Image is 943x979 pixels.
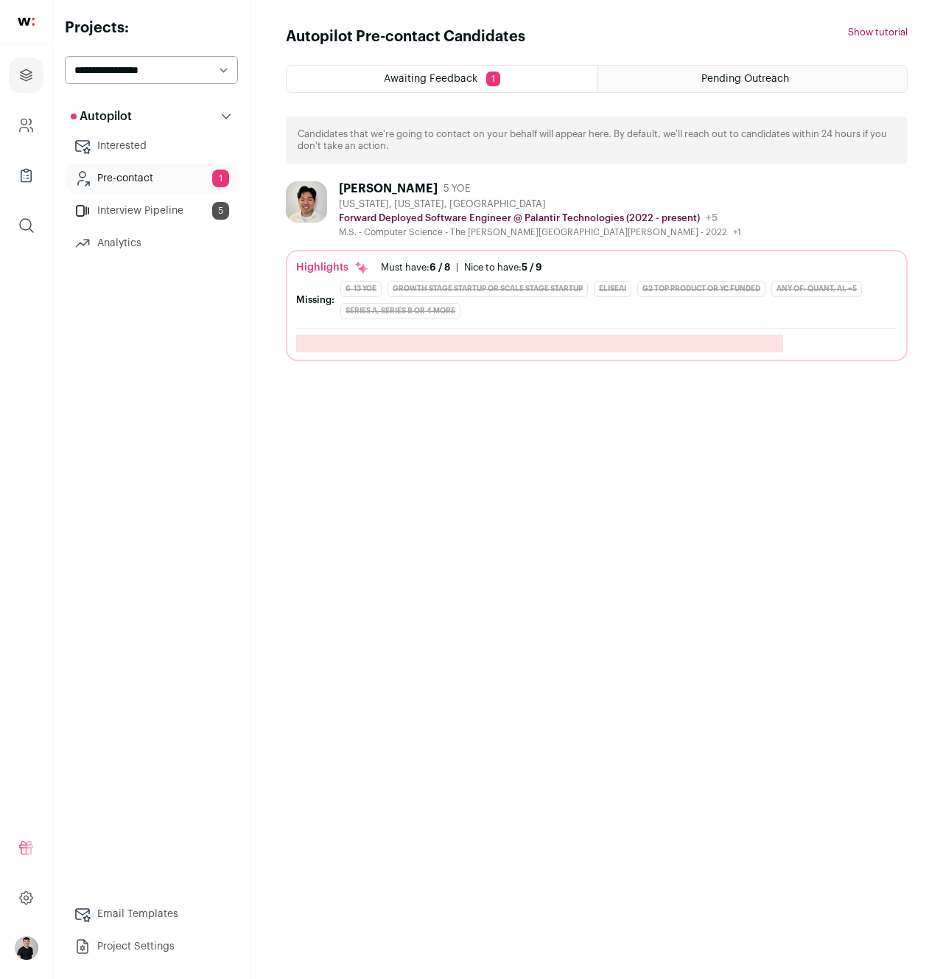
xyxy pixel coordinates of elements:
[296,294,334,306] div: Missing:
[65,18,238,38] h2: Projects:
[65,899,238,929] a: Email Templates
[464,262,542,274] div: Nice to have:
[65,229,238,258] a: Analytics
[444,183,470,195] span: 5 YOE
[65,164,238,193] a: Pre-contact1
[15,936,38,960] button: Open dropdown
[71,108,132,125] p: Autopilot
[339,181,438,196] div: [PERSON_NAME]
[212,202,229,220] span: 5
[18,18,35,26] img: wellfound-shorthand-0d5821cbd27db2630d0214b213865d53afaa358527fdda9d0ea32b1df1b89c2c.svg
[848,27,908,38] button: Show tutorial
[9,58,43,93] a: Projects
[597,66,907,92] a: Pending Outreach
[212,170,229,187] span: 1
[381,262,450,274] div: Must have:
[430,262,450,272] span: 6 / 8
[65,196,238,226] a: Interview Pipeline5
[733,228,741,237] span: +1
[637,281,765,297] div: G2 Top Product or YC Funded
[296,260,369,275] div: Highlights
[701,74,789,84] span: Pending Outreach
[384,74,477,84] span: Awaiting Feedback
[771,281,862,297] div: Any of: quant, AI, +5
[381,262,542,274] ul: |
[286,181,327,223] img: 50a439285e01a416cd8f740d1a2951222b85341b9b6321773de35fc6177bc98d.jpg
[340,303,460,319] div: Series A, Series B or 4 more
[522,262,542,272] span: 5 / 9
[339,226,741,238] div: M.S. - Computer Science - The [PERSON_NAME][GEOGRAPHIC_DATA][PERSON_NAME] - 2022
[388,281,588,297] div: Growth Stage Startup or Scale Stage Startup
[9,158,43,193] a: Company Lists
[486,72,500,86] span: 1
[15,936,38,960] img: 19277569-medium_jpg
[65,932,238,961] a: Project Settings
[339,212,700,224] p: Forward Deployed Software Engineer @ Palantir Technologies (2022 - present)
[286,27,525,47] h1: Autopilot Pre-contact Candidates
[594,281,631,297] div: EliseAI
[706,213,718,223] span: +5
[340,281,382,297] div: 6-13 YOE
[65,102,238,131] button: Autopilot
[286,116,908,164] div: Candidates that we're going to contact on your behalf will appear here. By default, we'll reach o...
[339,198,741,210] div: [US_STATE], [US_STATE], [GEOGRAPHIC_DATA]
[65,131,238,161] a: Interested
[9,108,43,143] a: Company and ATS Settings
[286,181,908,361] a: [PERSON_NAME] 5 YOE [US_STATE], [US_STATE], [GEOGRAPHIC_DATA] Forward Deployed Software Engineer ...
